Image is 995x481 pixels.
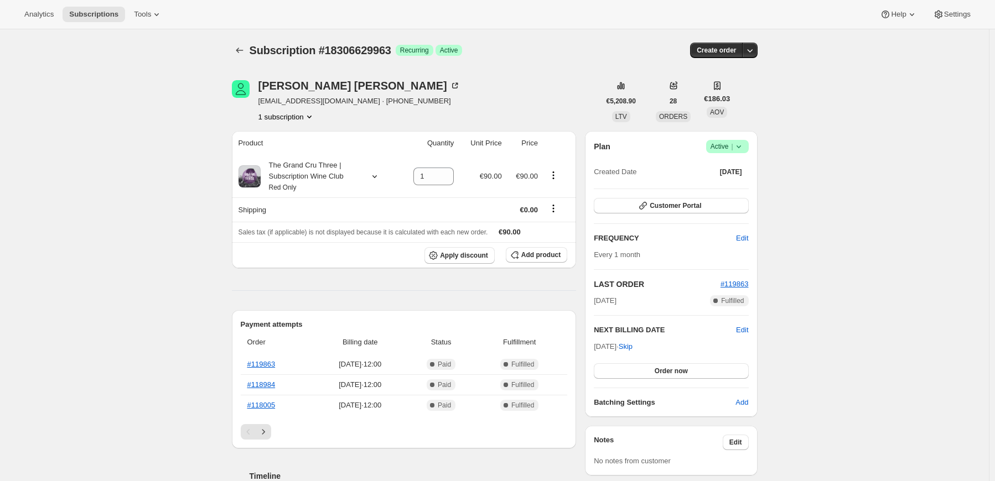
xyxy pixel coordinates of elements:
[134,10,151,19] span: Tools
[663,93,683,109] button: 28
[729,229,755,247] button: Edit
[438,380,451,389] span: Paid
[723,435,749,450] button: Edit
[269,184,297,191] small: Red Only
[256,424,271,440] button: Next
[873,7,924,22] button: Help
[594,342,633,351] span: [DATE] ·
[457,131,505,155] th: Unit Price
[478,337,561,348] span: Fulfillment
[258,80,460,91] div: [PERSON_NAME] [PERSON_NAME]
[594,325,736,336] h2: NEXT BILLING DATE
[926,7,977,22] button: Settings
[241,319,568,330] h2: Payment attempts
[594,397,735,408] h6: Batching Settings
[241,424,568,440] nav: Pagination
[594,295,616,306] span: [DATE]
[258,96,460,107] span: [EMAIL_ADDRESS][DOMAIN_NAME] · [PHONE_NUMBER]
[398,131,457,155] th: Quantity
[250,44,391,56] span: Subscription #18306629963
[721,280,749,288] a: #119863
[670,97,677,106] span: 28
[438,360,451,369] span: Paid
[232,197,398,222] th: Shipping
[594,435,723,450] h3: Notes
[261,160,360,193] div: The Grand Cru Three | Subscription Wine Club
[659,113,687,121] span: ORDERS
[612,338,639,355] button: Skip
[411,337,471,348] span: Status
[317,379,404,390] span: [DATE] · 12:00
[594,233,736,244] h2: FREQUENCY
[258,111,315,122] button: Product actions
[655,367,688,375] span: Order now
[619,341,633,352] span: Skip
[594,141,610,152] h2: Plan
[440,251,488,260] span: Apply discount
[721,279,749,290] button: #119863
[232,131,398,155] th: Product
[729,394,755,411] button: Add
[594,250,640,259] span: Every 1 month
[511,360,534,369] span: Fulfilled
[736,233,748,244] span: Edit
[711,141,744,152] span: Active
[594,166,636,177] span: Created Date
[511,401,534,410] span: Fulfilled
[63,7,125,22] button: Subscriptions
[69,10,118,19] span: Subscriptions
[736,325,748,336] button: Edit
[317,400,404,411] span: [DATE] · 12:00
[713,164,749,180] button: [DATE]
[505,131,541,155] th: Price
[241,330,313,354] th: Order
[594,198,748,213] button: Customer Portal
[424,247,495,264] button: Apply discount
[594,457,671,465] span: No notes from customer
[594,279,721,290] h2: LAST ORDER
[891,10,906,19] span: Help
[545,202,562,215] button: Shipping actions
[721,296,744,305] span: Fulfilled
[720,168,742,176] span: [DATE]
[545,169,562,181] button: Product actions
[594,363,748,379] button: Order now
[520,206,538,214] span: €0.00
[317,359,404,370] span: [DATE] · 12:00
[247,401,276,409] a: #118005
[232,43,247,58] button: Subscriptions
[24,10,54,19] span: Analytics
[506,247,567,263] button: Add product
[400,46,429,55] span: Recurring
[600,93,642,109] button: €5,208.90
[247,380,276,389] a: #118984
[731,142,733,151] span: |
[18,7,60,22] button: Analytics
[735,397,748,408] span: Add
[729,438,742,447] span: Edit
[697,46,736,55] span: Create order
[710,108,724,116] span: AOV
[499,228,521,236] span: €90.00
[511,380,534,389] span: Fulfilled
[704,93,730,104] span: €186.03
[127,7,169,22] button: Tools
[317,337,404,348] span: Billing date
[615,113,627,121] span: LTV
[239,228,488,236] span: Sales tax (if applicable) is not displayed because it is calculated with each new order.
[516,172,538,180] span: €90.00
[438,401,451,410] span: Paid
[650,201,701,210] span: Customer Portal
[944,10,971,19] span: Settings
[239,165,261,187] img: product img
[521,250,561,259] span: Add product
[440,46,458,55] span: Active
[232,80,250,98] span: Bernard Buckley
[607,97,636,106] span: €5,208.90
[480,172,502,180] span: €90.00
[247,360,276,368] a: #119863
[690,43,743,58] button: Create order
